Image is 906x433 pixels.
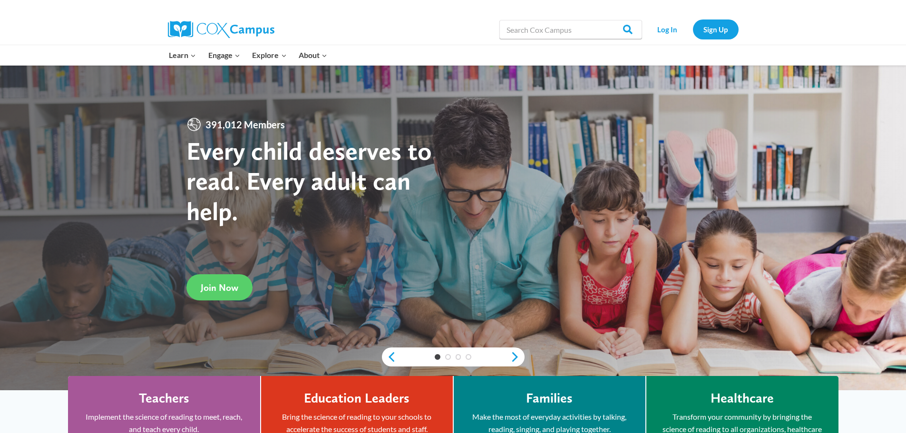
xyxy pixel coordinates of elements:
[456,354,461,360] a: 3
[382,347,525,366] div: content slider buttons
[201,282,238,293] span: Join Now
[186,135,432,226] strong: Every child deserves to read. Every adult can help.
[445,354,451,360] a: 2
[202,117,289,132] span: 391,012 Members
[499,20,642,39] input: Search Cox Campus
[435,354,440,360] a: 1
[169,49,196,61] span: Learn
[304,390,409,406] h4: Education Leaders
[208,49,240,61] span: Engage
[163,45,333,65] nav: Primary Navigation
[647,19,739,39] nav: Secondary Navigation
[647,19,688,39] a: Log In
[510,351,525,363] a: next
[186,274,253,300] a: Join Now
[711,390,774,406] h4: Healthcare
[252,49,286,61] span: Explore
[168,21,274,38] img: Cox Campus
[299,49,327,61] span: About
[526,390,573,406] h4: Families
[139,390,189,406] h4: Teachers
[693,19,739,39] a: Sign Up
[466,354,471,360] a: 4
[382,351,396,363] a: previous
